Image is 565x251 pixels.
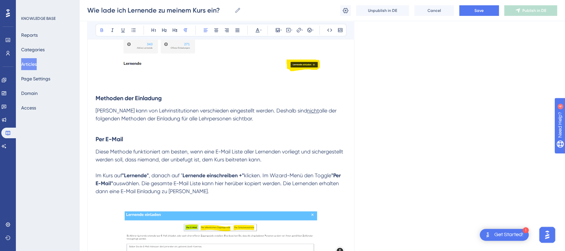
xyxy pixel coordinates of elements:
button: Categories [21,44,45,56]
strong: Lernende einschreiben +" [182,172,244,179]
span: auswählen. Die gesamte E-Mail Liste kann hier herüber kopiert werden. Die Lernenden erhalten dann... [96,180,340,194]
span: Publish in DE [522,8,546,13]
span: Im Kurs auf [96,172,122,179]
div: 1 [523,227,529,233]
button: Page Settings [21,73,50,85]
div: Get Started! [494,231,523,238]
button: Domain [21,87,38,99]
span: klicken. Im Wizard-Menü den Toggle [244,172,331,179]
button: Cancel [414,5,454,16]
button: Access [21,102,36,114]
span: alle der folgenden Methoden der Einladung für alle Lehrpersonen sichtbar. [96,107,338,122]
input: Article Name [87,6,232,15]
span: , danach auf " [149,172,182,179]
span: Need Help? [16,2,41,10]
div: Open Get Started! checklist, remaining modules: 1 [480,229,529,241]
span: [PERSON_NAME] kann von Lehrinstitutionen verschieden eingestellt werden. Deshalb sind [96,107,307,114]
div: 4 [46,3,48,9]
iframe: UserGuiding AI Assistant Launcher [537,225,557,245]
strong: Per E-Mail [96,136,123,143]
strong: Methoden der Einladung [96,95,162,102]
strong: "Per E-Mail" [96,172,342,187]
span: Unpublish in DE [368,8,397,13]
span: Cancel [427,8,441,13]
span: Diese Methode funktioniert am besten, wenn eine E-Mail Liste aller Lernenden vorliegt und sicherg... [96,148,344,163]
button: Publish in DE [504,5,557,16]
button: Articles [21,58,37,70]
button: Unpublish in DE [356,5,409,16]
button: Reports [21,29,38,41]
img: launcher-image-alternative-text [484,231,492,239]
button: Save [459,5,499,16]
span: Save [474,8,484,13]
strong: "Lernende" [122,172,149,179]
div: KNOWLEDGE BASE [21,16,56,21]
span: nicht [307,107,319,114]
